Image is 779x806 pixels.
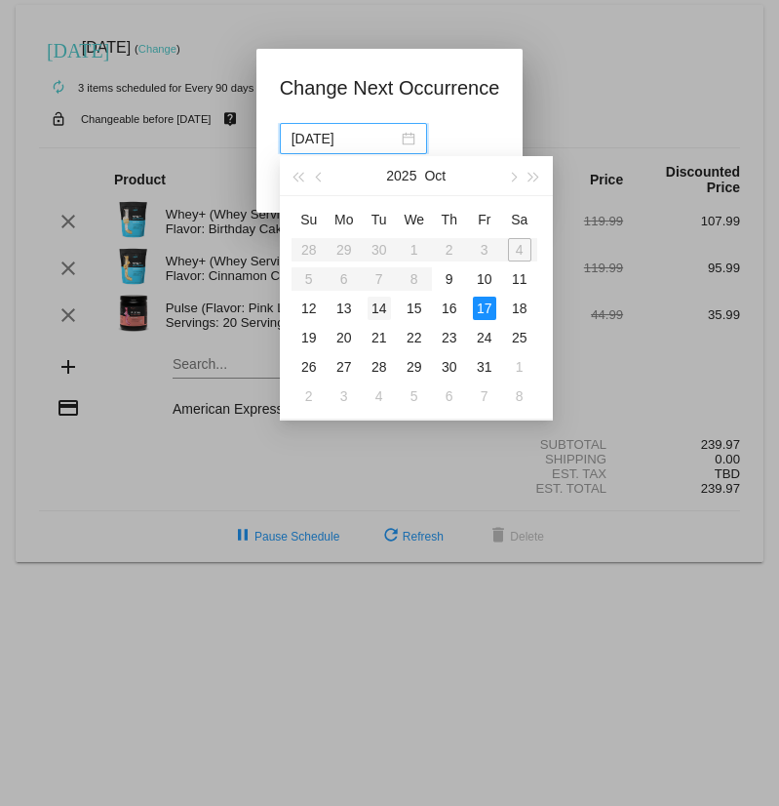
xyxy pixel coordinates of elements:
td: 11/5/2025 [397,382,432,411]
div: 15 [403,297,426,320]
div: 21 [368,326,391,349]
td: 10/31/2025 [467,352,502,382]
td: 11/3/2025 [327,382,362,411]
th: Thu [432,204,467,235]
button: Last year (Control + left) [288,156,309,195]
td: 11/7/2025 [467,382,502,411]
th: Tue [362,204,397,235]
div: 29 [403,355,426,379]
button: Oct [424,156,446,195]
div: 8 [508,384,531,408]
td: 10/12/2025 [292,294,327,323]
div: 5 [403,384,426,408]
th: Sun [292,204,327,235]
div: 31 [473,355,496,379]
td: 11/2/2025 [292,382,327,411]
button: Previous month (PageUp) [309,156,331,195]
td: 10/25/2025 [502,323,537,352]
button: Next year (Control + right) [523,156,544,195]
div: 26 [297,355,321,379]
td: 10/19/2025 [292,323,327,352]
div: 28 [368,355,391,379]
div: 9 [438,267,461,291]
td: 10/14/2025 [362,294,397,323]
td: 10/26/2025 [292,352,327,382]
div: 3 [332,384,356,408]
th: Wed [397,204,432,235]
td: 11/4/2025 [362,382,397,411]
div: 1 [508,355,531,379]
div: 20 [332,326,356,349]
td: 10/28/2025 [362,352,397,382]
th: Sat [502,204,537,235]
td: 10/16/2025 [432,294,467,323]
div: 16 [438,297,461,320]
td: 10/29/2025 [397,352,432,382]
div: 30 [438,355,461,379]
div: 19 [297,326,321,349]
div: 7 [473,384,496,408]
td: 10/10/2025 [467,264,502,294]
div: 13 [332,297,356,320]
td: 10/13/2025 [327,294,362,323]
th: Fri [467,204,502,235]
td: 10/9/2025 [432,264,467,294]
div: 27 [332,355,356,379]
div: 22 [403,326,426,349]
div: 12 [297,297,321,320]
div: 4 [368,384,391,408]
td: 10/22/2025 [397,323,432,352]
div: 2 [297,384,321,408]
td: 10/18/2025 [502,294,537,323]
td: 11/1/2025 [502,352,537,382]
div: 6 [438,384,461,408]
input: Select date [292,128,398,149]
button: Next month (PageDown) [501,156,523,195]
div: 25 [508,326,531,349]
td: 10/30/2025 [432,352,467,382]
button: 2025 [386,156,416,195]
td: 11/8/2025 [502,382,537,411]
th: Mon [327,204,362,235]
td: 10/27/2025 [327,352,362,382]
div: 14 [368,297,391,320]
td: 10/15/2025 [397,294,432,323]
td: 10/17/2025 [467,294,502,323]
td: 10/21/2025 [362,323,397,352]
div: 11 [508,267,531,291]
td: 10/23/2025 [432,323,467,352]
td: 10/20/2025 [327,323,362,352]
h1: Change Next Occurrence [280,72,500,103]
div: 17 [473,297,496,320]
td: 10/11/2025 [502,264,537,294]
div: 23 [438,326,461,349]
td: 11/6/2025 [432,382,467,411]
div: 18 [508,297,531,320]
td: 10/24/2025 [467,323,502,352]
div: 10 [473,267,496,291]
div: 24 [473,326,496,349]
